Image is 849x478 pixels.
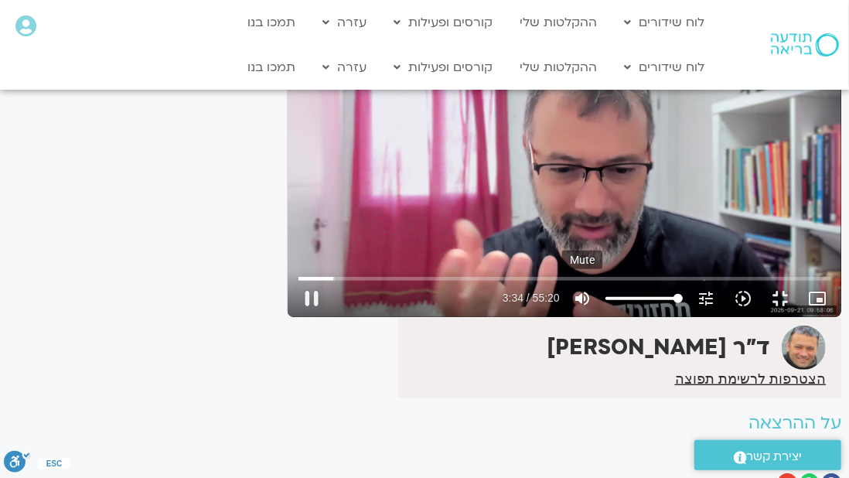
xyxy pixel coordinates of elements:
[240,53,304,82] a: תמכו בנו
[315,8,375,37] a: עזרה
[617,8,713,37] a: לוח שידורים
[547,333,770,362] strong: ד"ר [PERSON_NAME]
[315,53,375,82] a: עזרה
[513,53,605,82] a: ההקלטות שלי
[771,33,839,56] img: תודעה בריאה
[240,8,304,37] a: תמכו בנו
[513,8,605,37] a: ההקלטות שלי
[387,53,501,82] a: קורסים ופעילות
[694,440,841,470] a: יצירת קשר
[675,372,826,386] a: הצטרפות לרשימת תפוצה
[782,326,826,370] img: ד"ר אסף סטי אל בר
[288,414,841,433] h2: על ההרצאה
[747,446,803,467] span: יצירת קשר
[617,53,713,82] a: לוח שידורים
[387,8,501,37] a: קורסים ופעילות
